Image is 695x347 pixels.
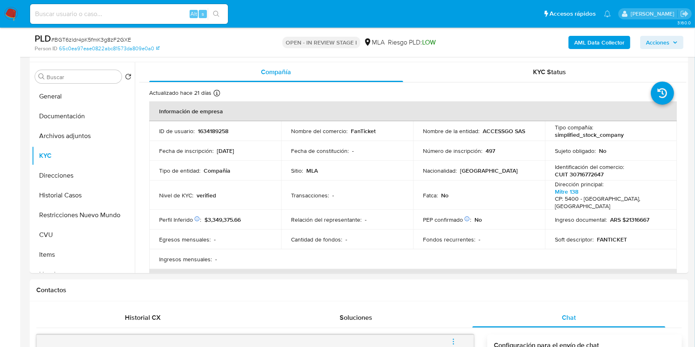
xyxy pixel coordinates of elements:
p: No [441,192,448,199]
span: Compañía [261,67,291,77]
button: General [32,87,135,106]
button: Volver al orden por defecto [125,73,131,82]
p: MLA [306,167,318,174]
a: Notificaciones [604,10,611,17]
p: Dirección principal : [555,181,603,188]
button: KYC [32,146,135,166]
a: Mitre 138 [555,188,578,196]
p: OPEN - IN REVIEW STAGE I [282,37,360,48]
button: Buscar [38,73,45,80]
span: Acciones [646,36,669,49]
p: - [365,216,366,223]
p: Número de inscripción : [423,147,482,155]
p: Fatca : [423,192,438,199]
p: Soft descriptor : [555,236,594,243]
button: AML Data Collector [568,36,630,49]
button: CVU [32,225,135,245]
span: Accesos rápidos [549,9,596,18]
a: Salir [680,9,689,18]
span: Chat [562,313,576,322]
p: Ingreso documental : [555,216,607,223]
p: - [332,192,334,199]
p: Tipo de entidad : [159,167,200,174]
span: Soluciones [340,313,372,322]
button: Direcciones [32,166,135,185]
p: simplified_stock_company [555,131,624,138]
p: Cantidad de fondos : [291,236,342,243]
span: # BGT6zldr4pK5fmK3g8zF2GXE [51,35,131,44]
h1: Contactos [36,286,682,294]
button: Items [32,245,135,265]
p: Sujeto obligado : [555,147,596,155]
p: ARS $21316667 [610,216,649,223]
p: No [474,216,482,223]
a: 65c0ea97eae0822abc81573da809e0a0 [59,45,160,52]
span: LOW [422,38,436,47]
p: Fecha de constitución : [291,147,349,155]
p: - [352,147,354,155]
p: Relación del representante : [291,216,362,223]
p: No [599,147,606,155]
p: 497 [486,147,495,155]
p: 1634189258 [198,127,228,135]
p: - [215,256,217,263]
b: PLD [35,32,51,45]
p: Actualizado hace 21 días [149,89,211,97]
p: Nacionalidad : [423,167,457,174]
span: 3.160.0 [677,19,691,26]
p: Tipo compañía : [555,124,593,131]
p: Nombre del comercio : [291,127,347,135]
span: KYC Status [533,67,566,77]
input: Buscar usuario o caso... [30,9,228,19]
h4: CP: 5400 - [GEOGRAPHIC_DATA], [GEOGRAPHIC_DATA] [555,195,664,210]
p: Ingresos mensuales : [159,256,212,263]
p: Compañia [204,167,230,174]
p: Nivel de KYC : [159,192,193,199]
span: Alt [190,10,197,18]
p: patricia.mayol@mercadolibre.com [631,10,677,18]
th: Información de empresa [149,101,677,121]
p: verified [197,192,216,199]
th: Datos de contacto [149,269,677,289]
span: Riesgo PLD: [388,38,436,47]
p: - [214,236,216,243]
button: Restricciones Nuevo Mundo [32,205,135,225]
button: Archivos adjuntos [32,126,135,146]
button: Acciones [640,36,683,49]
span: Historial CX [125,313,161,322]
div: MLA [364,38,385,47]
button: Historial Casos [32,185,135,205]
p: FANTICKET [597,236,627,243]
p: Transacciones : [291,192,329,199]
p: - [479,236,480,243]
p: CUIT 30716772647 [555,171,603,178]
p: Perfil Inferido : [159,216,201,223]
p: [DATE] [217,147,234,155]
b: AML Data Collector [574,36,625,49]
b: Person ID [35,45,57,52]
p: Identificación del comercio : [555,163,624,171]
p: Sitio : [291,167,303,174]
p: PEP confirmado : [423,216,471,223]
button: search-icon [208,8,225,20]
p: FanTicket [351,127,376,135]
p: Egresos mensuales : [159,236,211,243]
p: [GEOGRAPHIC_DATA] [460,167,518,174]
p: ID de usuario : [159,127,195,135]
p: Nombre de la entidad : [423,127,479,135]
span: $3,349,375.66 [204,216,241,224]
input: Buscar [47,73,118,81]
button: Documentación [32,106,135,126]
p: - [345,236,347,243]
p: Fecha de inscripción : [159,147,214,155]
p: ACCESSGO SAS [483,127,525,135]
p: Fondos recurrentes : [423,236,475,243]
span: s [202,10,204,18]
button: Lista Interna [32,265,135,284]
